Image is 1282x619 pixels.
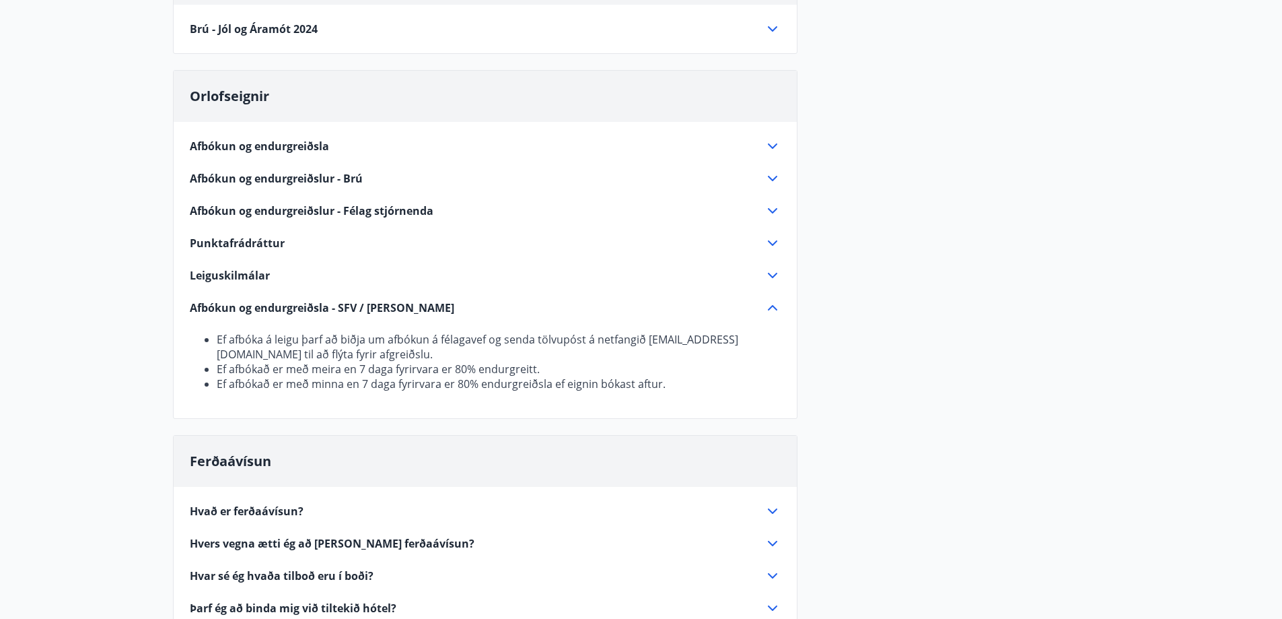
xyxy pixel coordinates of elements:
[190,87,269,105] span: Orlofseignir
[190,139,329,154] span: Afbókun og endurgreiðsla
[190,300,781,316] div: Afbókun og endurgreiðsla - SFV / [PERSON_NAME]
[190,504,304,519] span: Hvað er ferðaávísun?
[190,203,433,218] span: Afbókun og endurgreiðslur - Félag stjórnenda
[190,267,781,284] div: Leiguskilmálar
[190,138,781,154] div: Afbókun og endurgreiðsla
[190,568,781,584] div: Hvar sé ég hvaða tilboð eru í boði?
[190,600,781,616] div: Þarf ég að binda mig við tiltekið hótel?
[190,203,781,219] div: Afbókun og endurgreiðslur - Félag stjórnenda
[190,171,363,186] span: Afbókun og endurgreiðslur - Brú
[190,452,271,470] span: Ferðaávísun
[217,377,781,391] li: Ef afbókað er með minna en 7 daga fyrirvara er 80% endurgreiðsla ef eignin bókast aftur.
[190,236,285,251] span: Punktafrádráttur
[190,316,781,391] div: Afbókun og endurgreiðsla - SFV / [PERSON_NAME]
[190,235,781,251] div: Punktafrádráttur
[190,21,781,37] div: Brú - Jól og Áramót 2024
[190,601,396,616] span: Þarf ég að binda mig við tiltekið hótel?
[190,568,373,583] span: Hvar sé ég hvaða tilboð eru í boði?
[190,300,454,315] span: Afbókun og endurgreiðsla - SFV / [PERSON_NAME]
[190,170,781,187] div: Afbókun og endurgreiðslur - Brú
[190,535,781,552] div: Hvers vegna ætti ég að [PERSON_NAME] ferðaávísun?
[190,536,474,551] span: Hvers vegna ætti ég að [PERSON_NAME] ferðaávísun?
[190,268,270,283] span: Leiguskilmálar
[190,503,781,519] div: Hvað er ferðaávísun?
[190,22,318,36] span: Brú - Jól og Áramót 2024
[217,362,781,377] li: Ef afbókað er með meira en 7 daga fyrirvara er 80% endurgreitt.
[217,332,781,362] li: Ef afbóka á leigu þarf að biðja um afbókun á félagavef og senda tölvupóst á netfangið [EMAIL_ADDR...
